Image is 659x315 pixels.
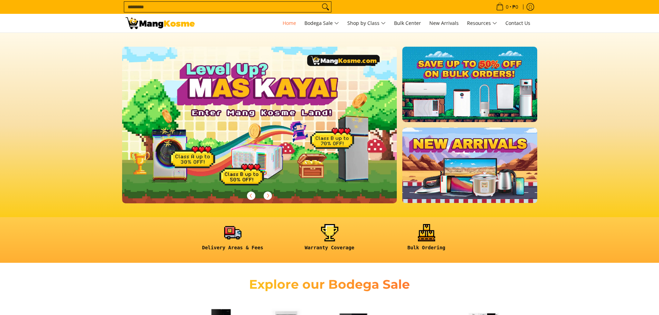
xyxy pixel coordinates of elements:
[464,14,501,33] a: Resources
[347,19,386,28] span: Shop by Class
[188,224,278,256] a: <h6><strong>Delivery Areas & Fees</strong></h6>
[494,3,520,11] span: •
[229,277,430,292] h2: Explore our Bodega Sale
[122,47,419,214] a: More
[511,4,519,9] span: ₱0
[394,20,421,26] span: Bulk Center
[244,188,259,203] button: Previous
[285,224,375,256] a: <h6><strong>Warranty Coverage</strong></h6>
[301,14,342,33] a: Bodega Sale
[260,188,275,203] button: Next
[429,20,459,26] span: New Arrivals
[279,14,300,33] a: Home
[467,19,497,28] span: Resources
[320,2,331,12] button: Search
[344,14,389,33] a: Shop by Class
[505,20,530,26] span: Contact Us
[304,19,339,28] span: Bodega Sale
[505,4,510,9] span: 0
[283,20,296,26] span: Home
[502,14,534,33] a: Contact Us
[426,14,462,33] a: New Arrivals
[202,14,534,33] nav: Main Menu
[391,14,424,33] a: Bulk Center
[382,224,472,256] a: <h6><strong>Bulk Ordering</strong></h6>
[126,17,195,29] img: Mang Kosme: Your Home Appliances Warehouse Sale Partner!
